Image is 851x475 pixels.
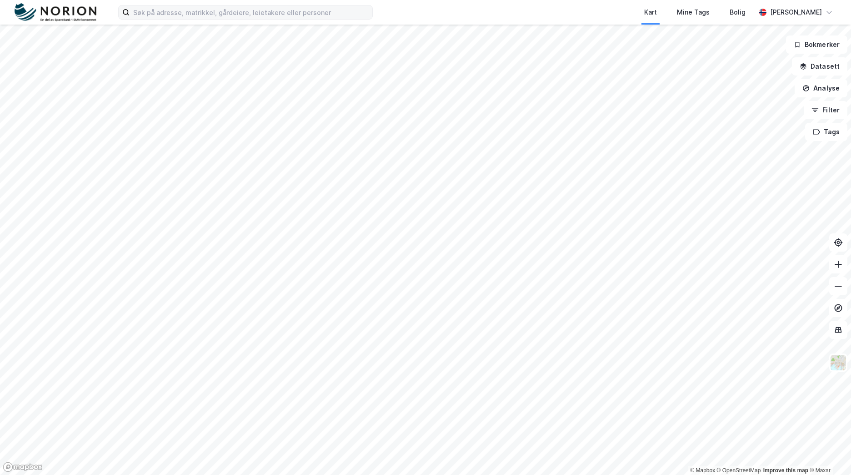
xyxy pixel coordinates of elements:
[644,7,657,18] div: Kart
[770,7,822,18] div: [PERSON_NAME]
[677,7,710,18] div: Mine Tags
[806,431,851,475] iframe: Chat Widget
[730,7,746,18] div: Bolig
[130,5,372,19] input: Søk på adresse, matrikkel, gårdeiere, leietakere eller personer
[15,3,96,22] img: norion-logo.80e7a08dc31c2e691866.png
